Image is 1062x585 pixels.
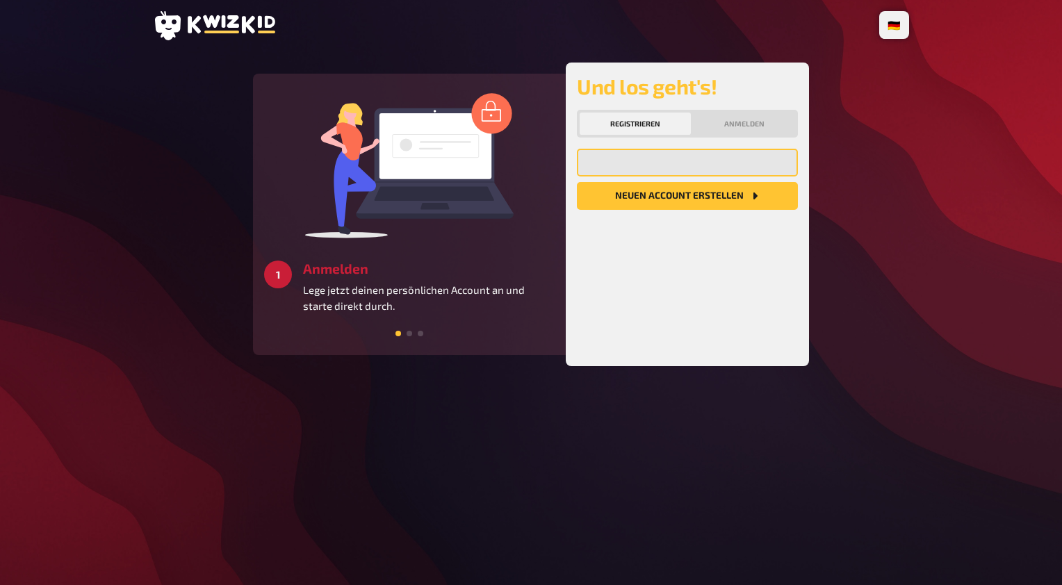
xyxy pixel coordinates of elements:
input: Meine Emailadresse [577,149,798,176]
li: 🇩🇪 [882,14,906,36]
h3: Anmelden [303,261,555,277]
h2: Und los geht's! [577,74,798,99]
p: Lege jetzt deinen persönlichen Account an und starte direkt durch. [303,282,555,313]
button: Registrieren [580,113,691,135]
button: Anmelden [694,113,795,135]
img: log in [305,92,514,238]
div: 1 [264,261,292,288]
button: Neuen Account Erstellen [577,182,798,210]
